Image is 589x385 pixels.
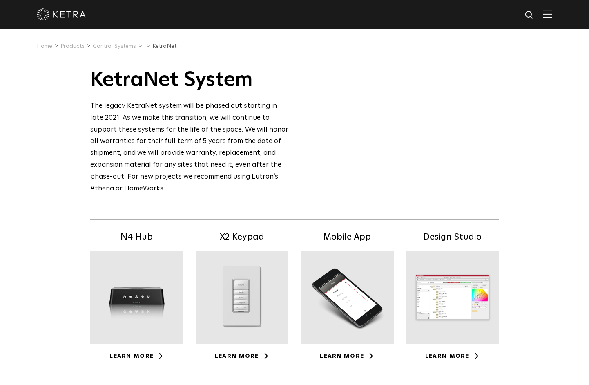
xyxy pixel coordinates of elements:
[93,43,136,49] a: Control Systems
[60,43,85,49] a: Products
[152,43,176,49] a: KetraNet
[90,68,289,92] h1: KetraNet System
[543,10,552,18] img: Hamburger%20Nav.svg
[37,43,52,49] a: Home
[524,10,535,20] img: search icon
[196,230,289,244] h5: X2 Keypad
[37,8,86,20] img: ketra-logo-2019-white
[320,353,374,359] a: Learn More
[90,101,289,195] div: The legacy KetraNet system will be phased out starting in late 2021. As we make this transition, ...
[215,353,269,359] a: Learn More
[90,230,183,244] h5: N4 Hub
[406,230,499,244] h5: Design Studio
[109,353,164,359] a: Learn More
[301,230,394,244] h5: Mobile App
[425,353,480,359] a: Learn More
